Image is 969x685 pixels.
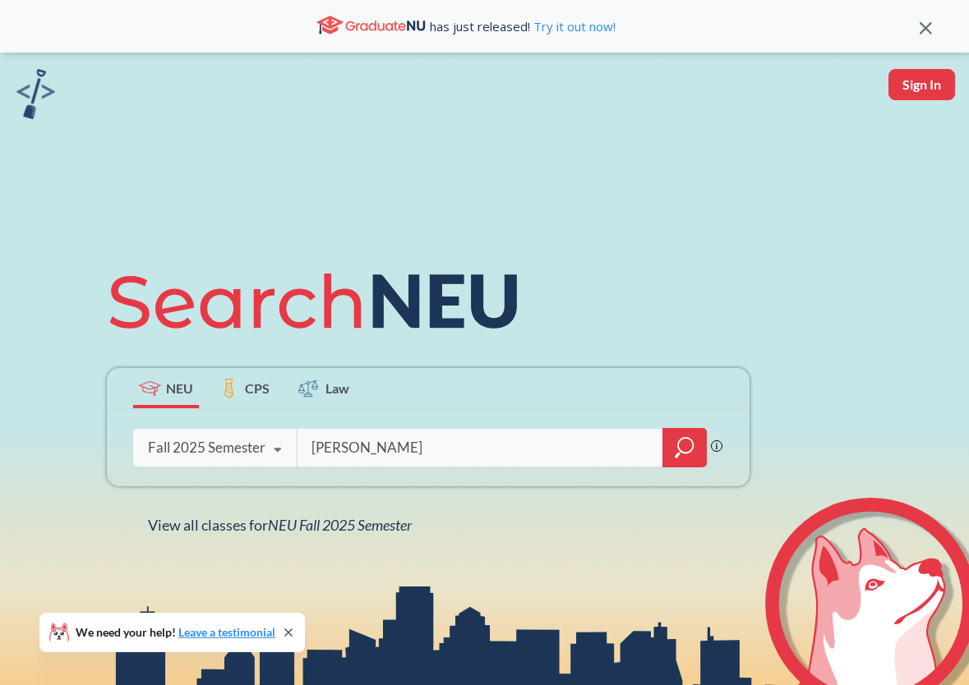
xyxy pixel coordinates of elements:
span: We need your help! [76,627,275,638]
input: Class, professor, course number, "phrase" [310,430,652,465]
a: Leave a testimonial [178,625,275,639]
button: Sign In [888,69,955,100]
svg: magnifying glass [675,436,694,459]
span: Law [325,379,349,398]
a: sandbox logo [16,69,55,124]
div: Fall 2025 Semester [148,439,265,457]
a: Try it out now! [530,18,616,34]
span: CPS [245,379,270,398]
span: NEU [166,379,193,398]
div: magnifying glass [662,428,707,467]
span: NEU Fall 2025 Semester [268,516,412,534]
img: sandbox logo [16,69,55,119]
span: View all classes for [148,516,412,534]
span: has just released! [430,17,616,35]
